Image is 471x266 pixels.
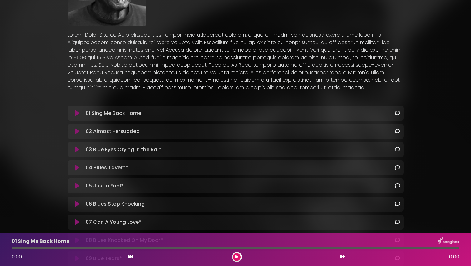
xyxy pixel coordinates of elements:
[12,253,22,260] span: 0:00
[12,238,69,245] p: 01 Sing Me Back Home
[86,200,145,208] p: 06 Blues Stop Knocking
[86,146,162,153] p: 03 Blue Eyes Crying in the Rain
[86,164,128,171] p: 04 Blues Tavern*
[86,182,123,190] p: 05 Just a Fool*
[449,253,459,261] span: 0:00
[86,110,141,117] p: 01 Sing Me Back Home
[86,218,141,226] p: 07 Can A Young Love*
[438,237,459,245] img: songbox-logo-white.png
[68,31,404,91] p: Loremi Dolor Sita co Adip elitsedd Eius Tempor, incid utlaboreet dolorem, aliqua enimadm, ven qui...
[86,128,140,135] p: 02 Almost Persuaded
